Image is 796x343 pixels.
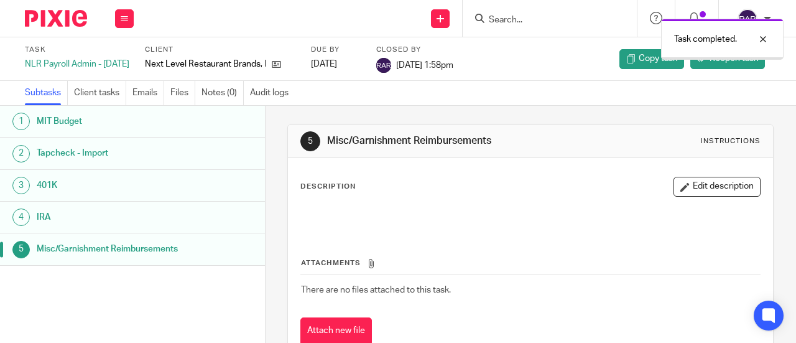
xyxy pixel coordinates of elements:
label: Task [25,45,129,55]
img: svg%3E [738,9,757,29]
span: There are no files attached to this task. [301,286,451,294]
img: Pixie [25,10,87,27]
label: Due by [311,45,361,55]
p: Task completed. [674,33,737,45]
h1: MIT Budget [37,112,180,131]
div: [DATE] [311,58,361,70]
label: Client [145,45,295,55]
a: Notes (0) [201,81,244,105]
h1: Tapcheck - Import [37,144,180,162]
p: Description [300,182,356,192]
span: [DATE] 1:58pm [396,61,453,70]
div: 4 [12,209,30,226]
button: Edit description [673,177,761,197]
div: 5 [300,131,320,151]
label: Closed by [376,45,453,55]
div: NLR Payroll Admin - [DATE] [25,58,129,70]
span: Attachments [301,260,361,266]
p: Next Level Restaurant Brands, LLC [145,58,266,70]
h1: Misc/Garnishment Reimbursements [37,240,180,258]
a: Files [170,81,195,105]
a: Emails [132,81,164,105]
h1: 401K [37,176,180,195]
div: 5 [12,241,30,258]
a: Client tasks [74,81,126,105]
img: svg%3E [376,58,391,73]
div: Instructions [701,136,761,146]
h1: IRA [37,208,180,227]
div: 3 [12,177,30,194]
h1: Misc/Garnishment Reimbursements [327,134,557,148]
div: 1 [12,113,30,130]
div: 2 [12,145,30,162]
a: Audit logs [250,81,295,105]
a: Subtasks [25,81,68,105]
